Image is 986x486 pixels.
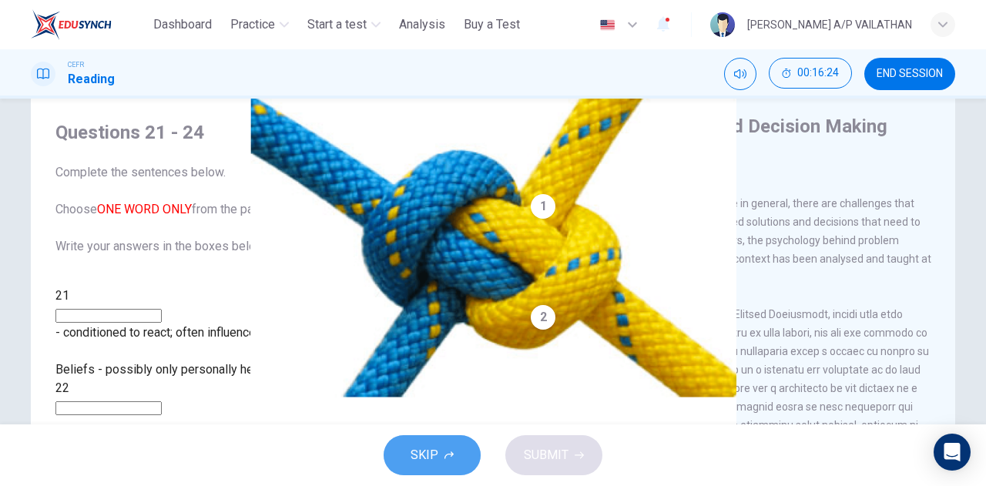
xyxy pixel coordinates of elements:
button: 00:16:24 [769,58,852,89]
div: Hide [769,58,852,90]
span: Analysis [399,15,445,34]
span: 00:16:24 [797,67,839,79]
img: ELTC logo [31,9,112,40]
button: Analysis [393,11,451,39]
h1: Reading [68,70,115,89]
div: 2 [531,305,555,330]
button: END SESSION [864,58,955,90]
span: CEFR [68,59,84,70]
span: Start a test [307,15,367,34]
button: Buy a Test [458,11,526,39]
span: SKIP [411,444,438,466]
div: 1 [531,194,555,219]
span: Buy a Test [464,15,520,34]
button: Practice [224,11,295,39]
div: Open Intercom Messenger [934,434,971,471]
button: SKIP [384,435,481,475]
span: Practice [230,15,275,34]
img: en [598,19,617,31]
a: ELTC logo [31,9,147,40]
span: Dashboard [153,15,212,34]
img: Profile picture [710,12,735,37]
span: END SESSION [877,68,943,80]
div: Mute [724,58,756,90]
button: Dashboard [147,11,218,39]
button: Start a test [301,11,387,39]
div: [PERSON_NAME] A/P VAILATHAN [747,15,912,34]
